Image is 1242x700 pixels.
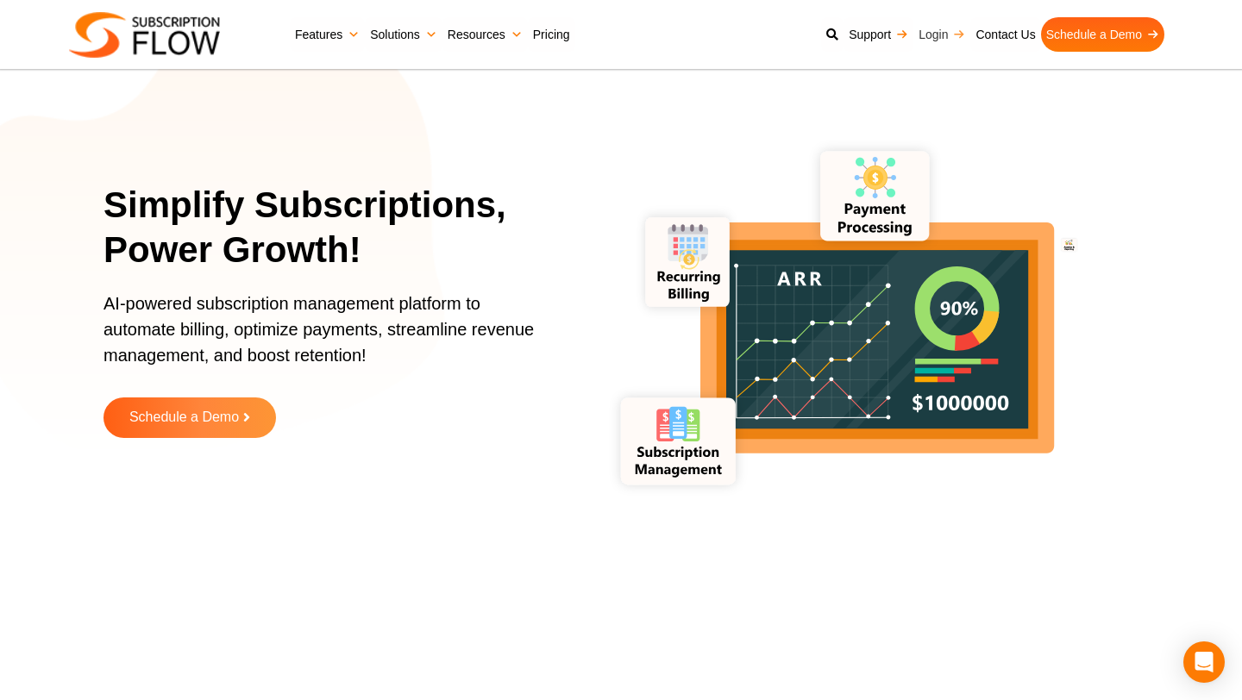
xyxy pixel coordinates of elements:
a: Resources [442,17,528,52]
a: Contact Us [970,17,1040,52]
p: AI-powered subscription management platform to automate billing, optimize payments, streamline re... [103,291,552,385]
a: Schedule a Demo [103,397,276,438]
a: Login [913,17,970,52]
div: Open Intercom Messenger [1183,641,1225,683]
a: Schedule a Demo [1041,17,1164,52]
a: Pricing [528,17,575,52]
span: Schedule a Demo [129,410,239,425]
h1: Simplify Subscriptions, Power Growth! [103,183,574,273]
a: Features [290,17,365,52]
a: Support [844,17,913,52]
img: Subscriptionflow [69,12,220,58]
a: Solutions [365,17,442,52]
